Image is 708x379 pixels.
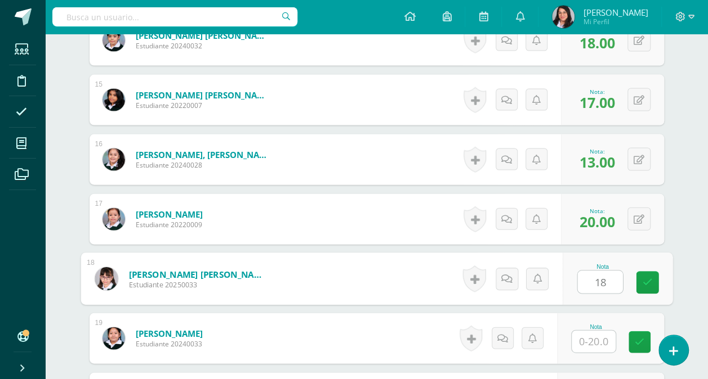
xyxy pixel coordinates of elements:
span: 20.00 [580,212,615,231]
span: Estudiante 20240033 [136,339,203,349]
span: 18.00 [580,33,615,52]
span: Estudiante 20240032 [136,41,271,51]
div: Nota [577,264,628,270]
div: Nota: [580,88,615,96]
img: 77ac2a058412e3ff765340a69c2ddfd4.png [95,267,118,290]
a: [PERSON_NAME] [PERSON_NAME] [128,268,268,280]
img: c13c807260b80c66525ee0a64c8e0972.png [552,6,575,28]
img: c3cd1a39f217260b768af84c4bf376a7.png [103,89,125,111]
img: fb96da8a092da4423def7bd233268d98.png [103,29,125,52]
span: 13.00 [580,152,615,172]
div: Nota: [580,147,615,155]
span: Mi Perfil [583,17,648,26]
input: 0-20.0 [577,271,622,294]
img: f8314b1c5c695f7e29018a6791249e4d.png [103,208,125,231]
div: Nota [571,324,621,330]
a: [PERSON_NAME] [136,209,203,220]
input: Busca un usuario... [52,7,297,26]
span: 17.00 [580,93,615,112]
a: [PERSON_NAME], [PERSON_NAME] [136,149,271,160]
span: Estudiante 20220009 [136,220,203,229]
a: [PERSON_NAME] [PERSON_NAME] [136,30,271,41]
a: [PERSON_NAME] [136,328,203,339]
span: Estudiante 20250033 [128,280,268,290]
img: df43fcbb73de6adf53eacf4ac1748b47.png [103,148,125,171]
span: Estudiante 20240028 [136,160,271,170]
a: [PERSON_NAME] [PERSON_NAME] [136,89,271,101]
span: Estudiante 20220007 [136,101,271,110]
span: [PERSON_NAME] [583,7,648,18]
img: a33ef7003e58b0d80eafb1d1412661cc.png [103,327,125,350]
input: 0-20.0 [572,331,616,353]
div: Nota: [580,207,615,215]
